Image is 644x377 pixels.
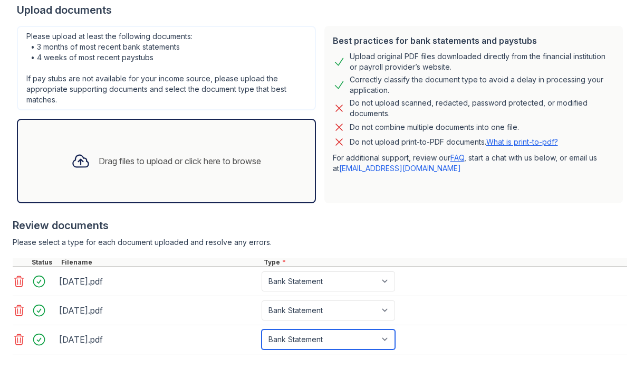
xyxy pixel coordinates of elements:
[350,137,558,147] p: Do not upload print-to-PDF documents.
[486,137,558,146] a: What is print-to-pdf?
[13,218,627,233] div: Review documents
[350,74,615,96] div: Correctly classify the document type to avoid a delay in processing your application.
[17,26,316,110] div: Please upload at least the following documents: • 3 months of most recent bank statements • 4 wee...
[30,258,59,267] div: Status
[59,331,257,348] div: [DATE].pdf
[262,258,627,267] div: Type
[450,153,464,162] a: FAQ
[350,51,615,72] div: Upload original PDF files downloaded directly from the financial institution or payroll provider’...
[59,273,257,290] div: [DATE].pdf
[333,34,615,47] div: Best practices for bank statements and paystubs
[17,3,627,17] div: Upload documents
[350,121,519,134] div: Do not combine multiple documents into one file.
[59,258,262,267] div: Filename
[333,153,615,174] p: For additional support, review our , start a chat with us below, or email us at
[13,237,627,248] div: Please select a type for each document uploaded and resolve any errors.
[339,164,461,173] a: [EMAIL_ADDRESS][DOMAIN_NAME]
[350,98,615,119] div: Do not upload scanned, redacted, password protected, or modified documents.
[99,155,261,167] div: Drag files to upload or click here to browse
[59,302,257,319] div: [DATE].pdf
